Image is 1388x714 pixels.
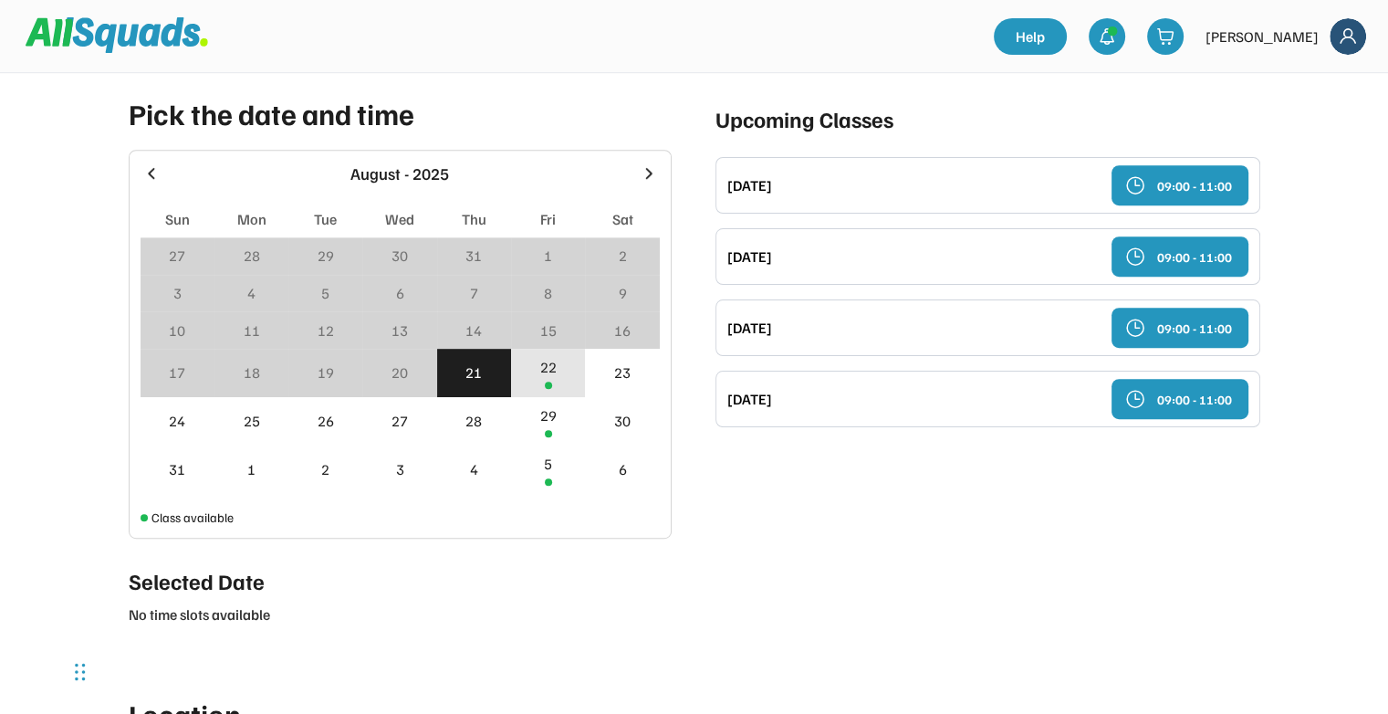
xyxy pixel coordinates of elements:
div: Mon [236,208,266,230]
div: 30 [391,245,408,267]
div: Fri [540,208,556,230]
img: shopping-cart-01%20%281%29.svg [1156,27,1174,46]
div: 8 [544,282,552,304]
div: 9 [619,282,627,304]
div: 2 [619,245,627,267]
div: 26 [318,410,334,432]
div: No time slots available [129,604,672,625]
div: 5 [544,453,552,475]
div: 09:00 - 11:00 [1157,247,1232,267]
div: 10 [169,320,185,341]
div: 31 [465,245,482,267]
div: 17 [169,362,185,383]
div: 31 [169,458,185,480]
div: [DATE] [727,388,1101,410]
div: 3 [396,458,404,480]
div: 12 [318,320,334,341]
div: 1 [544,245,552,267]
img: bell-03%20%281%29.svg [1098,27,1116,46]
div: 20 [391,362,408,383]
div: August - 2025 [172,162,629,186]
div: 28 [243,245,259,267]
div: 4 [247,282,256,304]
div: 25 [243,410,259,432]
div: Thu [462,208,486,230]
div: 15 [540,320,557,341]
div: 23 [614,362,631,383]
div: 28 [465,410,482,432]
div: 18 [243,362,259,383]
div: [PERSON_NAME] [1205,26,1319,47]
div: Class available [151,508,234,527]
div: [DATE] [727,246,1101,268]
div: Selected Date [129,564,672,597]
div: [DATE] [727,317,1101,339]
a: Help [994,18,1067,55]
div: 29 [540,404,557,426]
div: 13 [391,320,408,341]
div: 24 [169,410,185,432]
div: 6 [396,282,404,304]
div: 5 [321,282,329,304]
div: Sat [612,208,633,230]
div: 11 [243,320,259,341]
div: 1 [247,458,256,480]
div: [DATE] [727,174,1101,196]
div: Pick the date and time [129,91,672,135]
div: Sun [165,208,190,230]
div: 14 [465,320,482,341]
img: Squad%20Logo.svg [26,17,208,52]
div: 7 [470,282,478,304]
div: 09:00 - 11:00 [1157,319,1232,338]
div: 30 [614,410,631,432]
div: Tue [314,208,337,230]
div: 09:00 - 11:00 [1157,176,1232,195]
div: 27 [391,410,408,432]
div: Wed [385,208,414,230]
div: 21 [465,362,482,383]
div: 16 [614,320,631,341]
div: 09:00 - 11:00 [1157,390,1232,409]
div: 3 [173,282,182,304]
div: 27 [169,245,185,267]
div: 19 [318,362,334,383]
div: 4 [470,458,478,480]
div: 2 [321,458,329,480]
div: Upcoming Classes [715,102,1260,135]
div: 29 [318,245,334,267]
img: Frame%2018.svg [1330,18,1366,55]
div: 6 [619,458,627,480]
div: 22 [540,356,557,378]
